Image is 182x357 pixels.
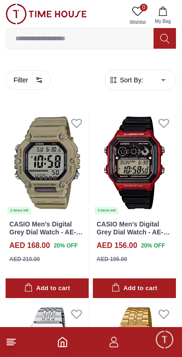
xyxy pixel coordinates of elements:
span: 20 % OFF [141,241,165,250]
div: AED 195.00 [97,255,127,263]
a: Home [57,336,68,348]
span: 0 [140,4,147,11]
button: Filter [6,70,51,90]
img: ... [6,4,87,24]
div: Chat Widget [154,329,175,350]
button: Sort By: [109,75,143,85]
a: CASIO Men's Digital Grey Dial Watch - AE-1600H-5AVDF2 items left [6,111,89,215]
div: 3 items left [95,207,119,214]
h4: AED 156.00 [97,240,137,251]
div: Add to cart [24,283,70,294]
a: CASIO Men's Digital Grey Dial Watch - AE-1300WH-4A [97,220,170,244]
img: CASIO Men's Digital Grey Dial Watch - AE-1300WH-4A [93,111,176,215]
a: CASIO Men's Digital Grey Dial Watch - AE-1600H-5AVDF [9,220,83,244]
span: My Bag [151,18,175,25]
button: Add to cart [93,278,176,299]
span: Sort By: [118,75,143,85]
button: My Bag [149,4,176,28]
a: CASIO Men's Digital Grey Dial Watch - AE-1300WH-4A3 items left [93,111,176,215]
div: 2 items left [7,207,31,214]
span: 20 % OFF [54,241,77,250]
a: 0Wishlist [126,4,149,28]
img: CASIO Men's Digital Grey Dial Watch - AE-1600H-5AVDF [6,111,89,215]
div: Add to cart [112,283,157,294]
div: AED 210.00 [9,255,40,263]
h4: AED 168.00 [9,240,50,251]
button: Add to cart [6,278,89,299]
span: Wishlist [126,19,149,26]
